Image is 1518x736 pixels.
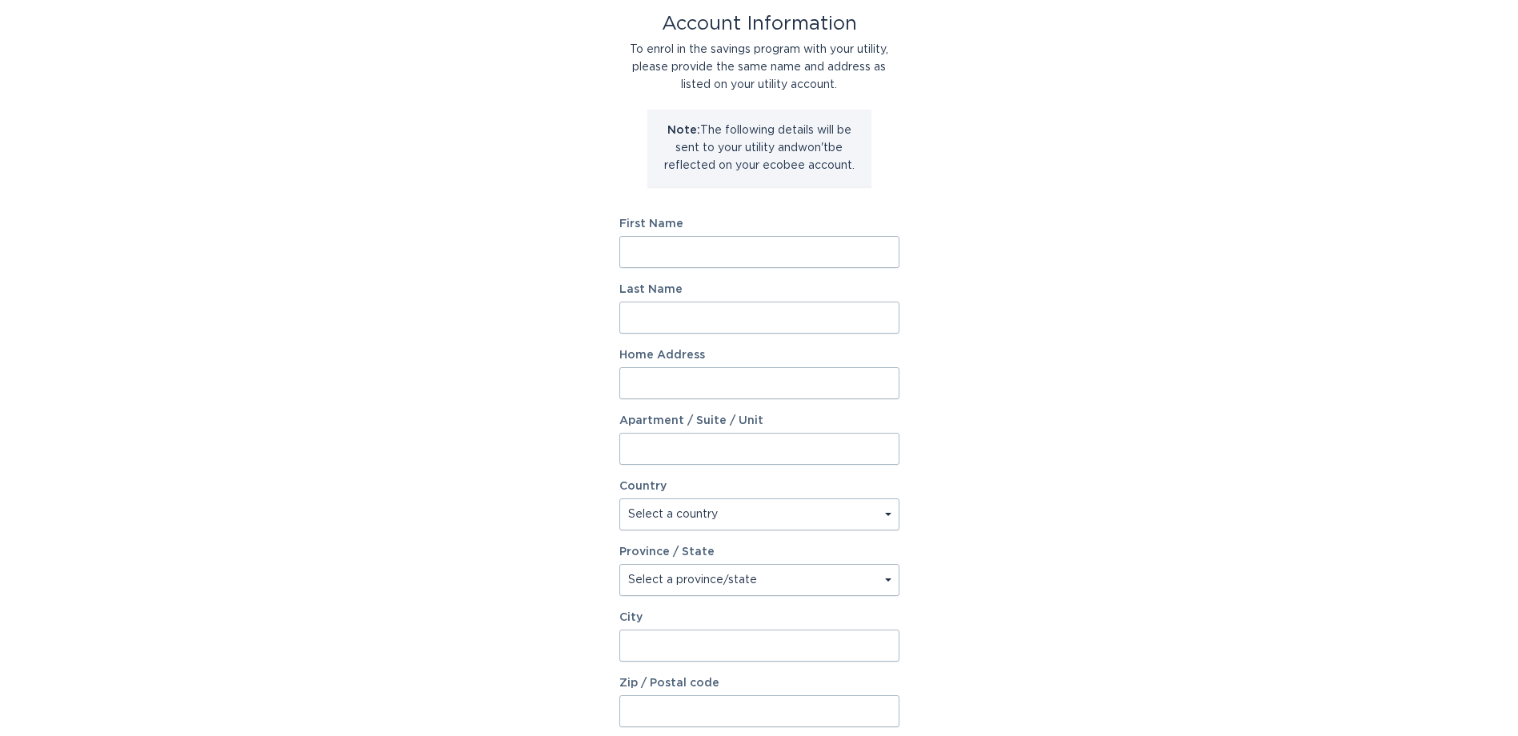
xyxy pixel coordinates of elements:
[619,481,667,492] label: Country
[619,678,899,689] label: Zip / Postal code
[619,546,715,558] label: Province / State
[619,218,899,230] label: First Name
[619,612,899,623] label: City
[619,415,899,426] label: Apartment / Suite / Unit
[659,122,859,174] p: The following details will be sent to your utility and won't be reflected on your ecobee account.
[619,350,899,361] label: Home Address
[619,15,899,33] div: Account Information
[667,125,700,136] strong: Note:
[619,284,899,295] label: Last Name
[619,41,899,94] div: To enrol in the savings program with your utility, please provide the same name and address as li...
